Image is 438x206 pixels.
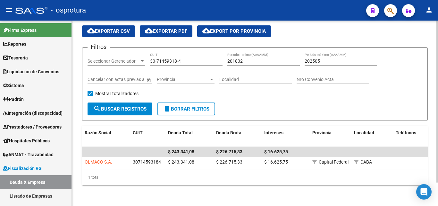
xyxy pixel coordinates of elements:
span: Intereses [264,130,283,135]
span: Seleccionar Gerenciador [88,58,139,64]
span: ANMAT - Trazabilidad [3,151,54,158]
mat-icon: menu [5,6,13,14]
datatable-header-cell: CUIT [130,126,165,147]
span: Tesorería [3,54,28,61]
span: Mostrar totalizadores [95,90,139,97]
span: Teléfonos [396,130,416,135]
span: Liquidación de Convenios [3,68,59,75]
span: CUIT [133,130,143,135]
span: Hospitales Públicos [3,137,50,144]
span: Exportar PDF [145,28,187,34]
span: Export por Provincia [202,28,266,34]
span: Razón Social [85,130,111,135]
mat-icon: delete [163,105,171,112]
datatable-header-cell: Provincia [310,126,351,147]
button: Export por Provincia [197,25,271,37]
datatable-header-cell: Intereses [262,126,310,147]
span: Provincia [157,77,209,82]
span: Deuda Total [168,130,193,135]
datatable-header-cell: Deuda Total [165,126,214,147]
mat-icon: cloud_download [202,27,210,35]
span: Sistema [3,82,24,89]
span: Localidad [354,130,374,135]
button: Borrar Filtros [157,103,215,115]
button: Buscar Registros [88,103,152,115]
span: $ 226.715,33 [216,159,242,165]
span: Borrar Filtros [163,106,209,112]
span: $ 243.341,08 [168,149,194,154]
span: Exportar CSV [87,28,130,34]
span: 30714593184 [133,159,161,165]
span: $ 226.715,33 [216,149,242,154]
button: Open calendar [145,76,152,83]
h3: Filtros [88,42,110,51]
datatable-header-cell: Razón Social [82,126,130,147]
span: Padrón [3,96,24,103]
span: Firma Express [3,27,37,34]
span: Fiscalización RG [3,165,42,172]
span: CABA [360,159,372,165]
span: Deuda Bruta [216,130,241,135]
mat-icon: search [93,105,101,112]
div: 1 total [82,169,428,185]
div: Open Intercom Messenger [416,184,432,200]
span: - osprotura [51,3,86,17]
span: OLMACO S.A. [85,159,112,165]
mat-icon: person [425,6,433,14]
button: Exportar PDF [140,25,192,37]
span: Buscar Registros [93,106,147,112]
span: $ 243.341,08 [168,159,194,165]
span: Capital Federal [319,159,349,165]
span: Integración (discapacidad) [3,110,63,117]
span: Prestadores / Proveedores [3,123,62,130]
span: $ 16.625,75 [264,159,288,165]
span: $ 16.625,75 [264,149,288,154]
datatable-header-cell: Localidad [351,126,393,147]
button: Exportar CSV [82,25,135,37]
span: Reportes [3,40,26,48]
datatable-header-cell: Deuda Bruta [214,126,262,147]
mat-icon: cloud_download [145,27,153,35]
span: Provincia [312,130,332,135]
mat-icon: cloud_download [87,27,95,35]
